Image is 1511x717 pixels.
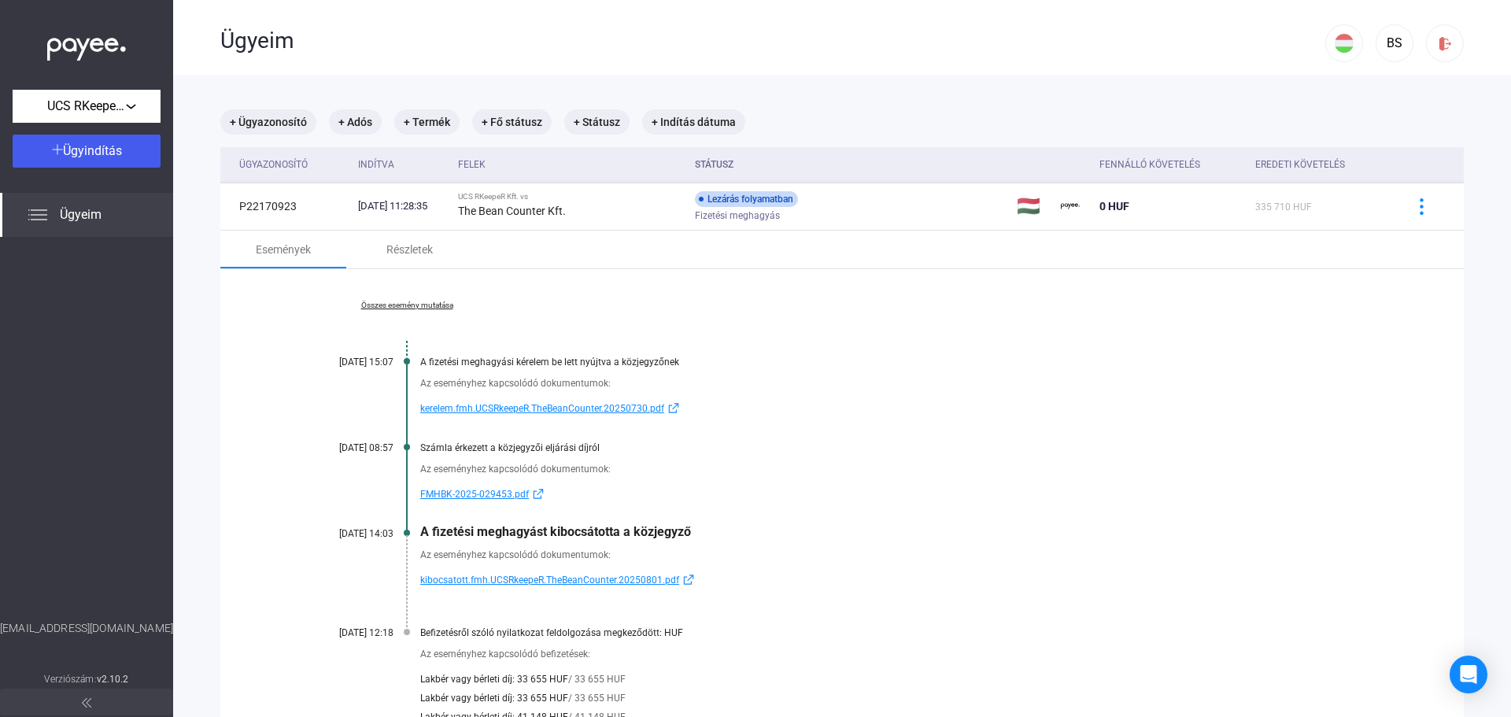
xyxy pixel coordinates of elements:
img: white-payee-white-dot.svg [47,29,126,61]
span: kibocsatott.fmh.UCSRkeepeR.TheBeanCounter.20250801.pdf [420,571,679,589]
div: Az eseményhez kapcsolódó dokumentumok: [420,461,1385,477]
mat-chip: + Ügyazonosító [220,109,316,135]
td: 🇭🇺 [1010,183,1055,230]
a: FMHBK-2025-029453.pdfexternal-link-blue [420,485,1385,504]
div: [DATE] 11:28:35 [358,198,445,214]
button: Ügyindítás [13,135,161,168]
div: Befizetésről szóló nyilatkozat feldolgozása megkeződött: HUF [420,627,1385,638]
span: Fizetési meghagyás [695,206,780,225]
div: A fizetési meghagyást kibocsátotta a közjegyző [420,524,1385,539]
div: Indítva [358,155,445,174]
img: external-link-blue [529,488,548,500]
div: A fizetési meghagyási kérelem be lett nyújtva a közjegyzőnek [420,357,1385,368]
div: Fennálló követelés [1099,155,1243,174]
div: Felek [458,155,682,174]
mat-chip: + Fő státusz [472,109,552,135]
mat-chip: + Státusz [564,109,630,135]
a: kerelem.fmh.UCSRkeepeR.TheBeanCounter.20250730.pdfexternal-link-blue [420,399,1385,418]
img: HU [1335,34,1354,53]
div: Ügyeim [220,28,1325,54]
div: Felek [458,155,486,174]
span: Lakbér vagy bérleti díj: 33 655 HUF [420,670,568,689]
span: FMHBK-2025-029453.pdf [420,485,529,504]
img: list.svg [28,205,47,224]
div: Indítva [358,155,394,174]
span: / 33 655 HUF [568,670,626,689]
mat-chip: + Indítás dátuma [642,109,745,135]
a: Összes esemény mutatása [299,301,515,310]
th: Státusz [689,147,1010,183]
span: Lakbér vagy bérleti díj: 33 655 HUF [420,689,568,708]
span: kerelem.fmh.UCSRkeepeR.TheBeanCounter.20250730.pdf [420,399,664,418]
img: arrow-double-left-grey.svg [82,698,91,708]
span: 0 HUF [1099,200,1129,213]
div: Eredeti követelés [1255,155,1345,174]
div: Ügyazonosító [239,155,345,174]
div: Fennálló követelés [1099,155,1200,174]
mat-chip: + Adós [329,109,382,135]
div: Az eseményhez kapcsolódó dokumentumok: [420,547,1385,563]
img: external-link-blue [679,574,698,586]
span: UCS RKeepeR Kft. [47,97,126,116]
img: more-blue [1413,198,1430,215]
div: UCS RKeepeR Kft. vs [458,192,682,201]
div: [DATE] 12:18 [299,627,393,638]
strong: The Bean Counter Kft. [458,205,566,217]
div: Lezárás folyamatban [695,191,798,207]
button: UCS RKeepeR Kft. [13,90,161,123]
div: Az eseményhez kapcsolódó befizetések: [420,646,1385,662]
img: payee-logo [1061,197,1080,216]
img: logout-red [1437,35,1454,52]
div: [DATE] 15:07 [299,357,393,368]
div: [DATE] 08:57 [299,442,393,453]
mat-chip: + Termék [394,109,460,135]
div: Események [256,240,311,259]
div: Részletek [386,240,433,259]
button: logout-red [1426,24,1464,62]
span: 335 710 HUF [1255,201,1312,213]
div: BS [1381,34,1408,53]
div: Open Intercom Messenger [1450,656,1487,693]
div: Eredeti követelés [1255,155,1385,174]
img: plus-white.svg [52,144,63,155]
button: more-blue [1405,190,1438,223]
span: / 33 655 HUF [568,689,626,708]
div: Az eseményhez kapcsolódó dokumentumok: [420,375,1385,391]
span: Ügyindítás [63,143,122,158]
span: Ügyeim [60,205,102,224]
td: P22170923 [220,183,352,230]
div: Ügyazonosító [239,155,308,174]
img: external-link-blue [664,402,683,414]
a: kibocsatott.fmh.UCSRkeepeR.TheBeanCounter.20250801.pdfexternal-link-blue [420,571,1385,589]
button: BS [1376,24,1413,62]
div: [DATE] 14:03 [299,528,393,539]
button: HU [1325,24,1363,62]
div: Számla érkezett a közjegyzői eljárási díjról [420,442,1385,453]
strong: v2.10.2 [97,674,129,685]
